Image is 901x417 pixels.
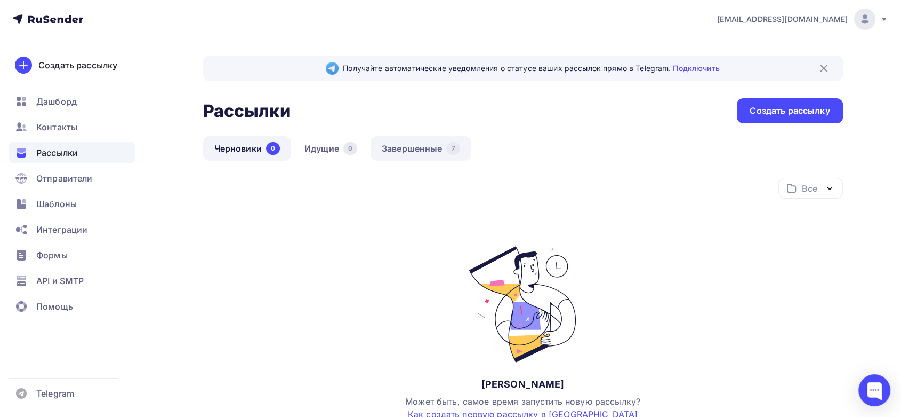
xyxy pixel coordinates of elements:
[802,182,817,195] div: Все
[371,136,471,161] a: Завершенные7
[9,193,135,215] a: Шаблоны
[36,223,87,236] span: Интеграции
[36,95,77,108] span: Дашборд
[326,62,339,75] img: Telegram
[9,91,135,112] a: Дашборд
[293,136,368,161] a: Идущие0
[9,142,135,163] a: Рассылки
[203,100,291,122] h2: Рассылки
[36,387,74,400] span: Telegram
[481,378,565,391] div: [PERSON_NAME]
[9,168,135,189] a: Отправители
[446,142,460,155] div: 7
[36,121,77,133] span: Контакты
[778,178,843,199] button: Все
[9,116,135,138] a: Контакты
[203,136,291,161] a: Черновики0
[36,249,68,262] span: Формы
[717,9,888,30] a: [EMAIL_ADDRESS][DOMAIN_NAME]
[343,63,719,74] span: Получайте автоматические уведомления о статусе ваших рассылок прямо в Telegram.
[750,105,830,117] div: Создать рассылку
[343,142,357,155] div: 0
[36,198,77,210] span: Шаблоны
[36,146,78,159] span: Рассылки
[36,274,84,287] span: API и SMTP
[673,64,719,73] a: Подключить
[36,300,73,313] span: Помощь
[38,59,117,72] div: Создать рассылку
[9,245,135,266] a: Формы
[36,172,93,185] span: Отправители
[266,142,280,155] div: 0
[717,14,848,25] span: [EMAIL_ADDRESS][DOMAIN_NAME]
